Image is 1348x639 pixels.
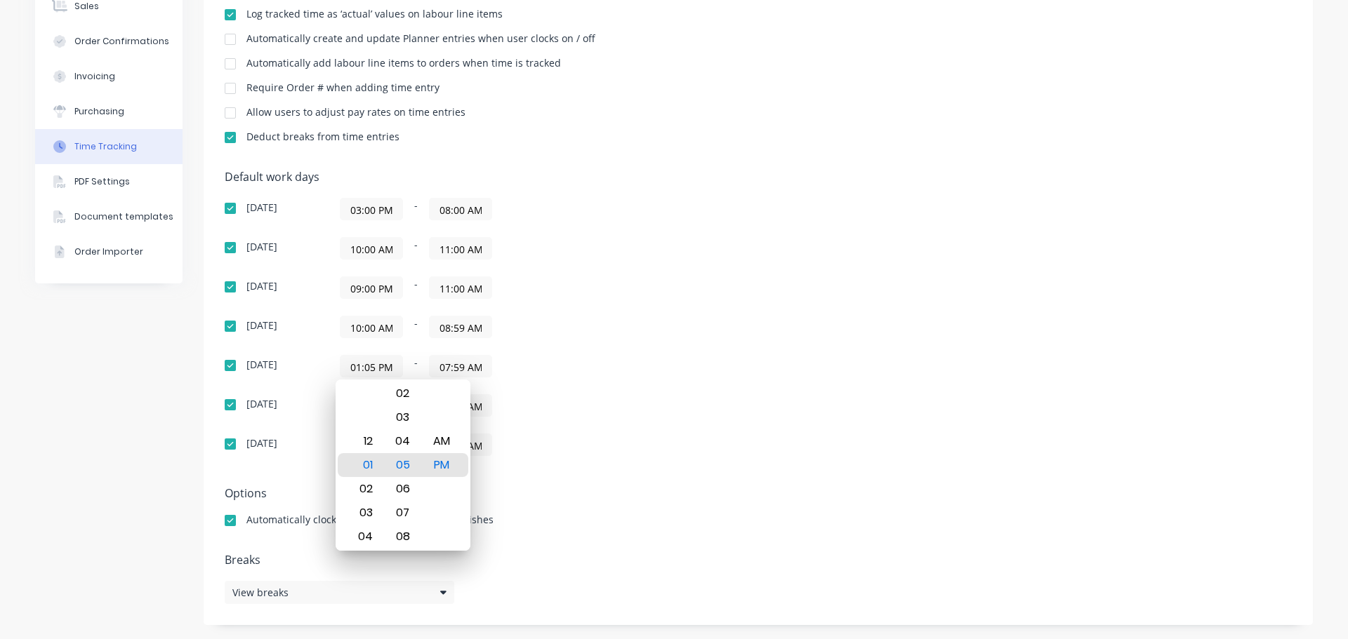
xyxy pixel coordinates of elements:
input: Finish [430,316,491,337]
div: 02 [347,477,381,501]
div: Deduct breaks from time entries [246,132,399,142]
div: Time Tracking [74,140,137,153]
button: Invoicing [35,59,183,94]
div: Hour [345,379,383,551]
button: Purchasing [35,94,183,129]
button: Order Confirmations [35,24,183,59]
div: [DATE] [246,203,277,213]
div: 04 [347,525,381,549]
div: Automatically create and update Planner entries when user clocks on / off [246,34,595,43]
div: 01 [347,453,381,477]
input: Finish [430,199,491,220]
div: PM [424,453,458,477]
div: Minute [383,379,422,551]
div: [DATE] [246,399,277,409]
div: [DATE] [246,438,277,448]
div: - [340,198,691,220]
button: Order Importer [35,234,183,269]
div: - [340,237,691,260]
div: 06 [385,477,420,501]
div: Order Confirmations [74,35,169,48]
h5: Default work days [225,170,1292,184]
input: Finish [430,277,491,298]
div: 05 [385,453,420,477]
div: Automatically add labour line items to orders when time is tracked [246,58,561,68]
div: 02 [385,382,420,405]
input: Start [341,199,402,220]
input: Finish [430,238,491,259]
div: [DATE] [246,321,277,330]
div: [DATE] [246,360,277,370]
div: 03 [347,501,381,525]
div: - [340,355,691,377]
div: 03 [385,405,420,429]
div: 08 [385,525,420,549]
button: Time Tracking [35,129,183,164]
div: 07 [385,501,420,525]
div: - [340,276,691,299]
div: AM [424,429,458,453]
input: Start [341,316,402,337]
input: Start [341,238,402,259]
h5: Breaks [225,553,1292,567]
div: [DATE] [246,242,277,252]
div: - [340,433,691,456]
div: Allow users to adjust pay rates on time entries [246,107,465,117]
div: [DATE] [246,281,277,291]
div: Log tracked time as ‘actual’ values on labour line items [246,9,503,19]
input: Start [341,277,402,298]
div: - [340,316,691,338]
div: - [340,394,691,417]
div: 12 [347,429,381,453]
div: Purchasing [74,105,124,118]
button: PDF Settings [35,164,183,199]
div: Document templates [74,210,173,223]
input: Start [341,356,402,377]
span: View breaks [232,585,289,600]
div: Require Order # when adding time entry [246,83,440,93]
div: Automatically clock off users when work day finishes [246,515,494,525]
div: Order Importer [74,245,143,258]
div: PDF Settings [74,175,130,188]
button: Document templates [35,199,183,234]
h5: Options [225,487,1292,500]
input: Finish [430,356,491,377]
div: 04 [385,429,420,453]
div: Invoicing [74,70,115,83]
